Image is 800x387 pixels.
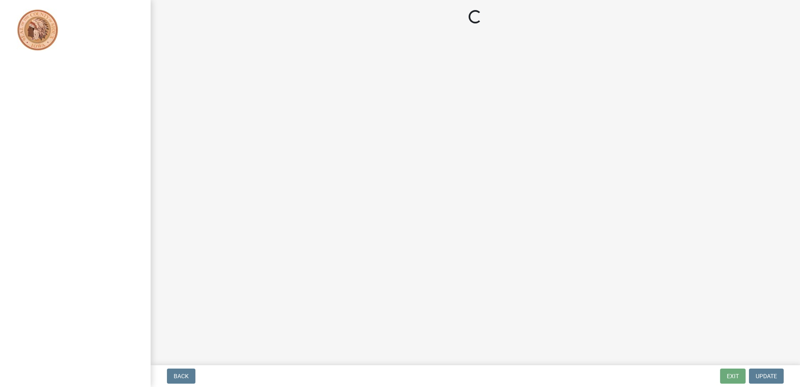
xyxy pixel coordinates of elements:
[720,369,746,384] button: Exit
[174,373,189,379] span: Back
[749,369,784,384] button: Update
[17,9,59,51] img: Sioux County, Iowa
[756,373,777,379] span: Update
[167,369,195,384] button: Back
